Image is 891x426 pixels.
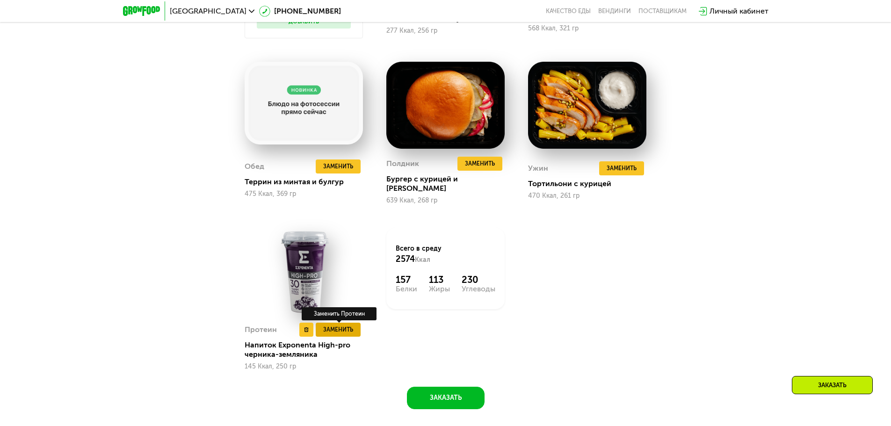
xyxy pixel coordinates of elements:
[465,159,495,168] span: Заменить
[323,325,353,334] span: Заменить
[396,285,417,293] div: Белки
[386,27,505,35] div: 277 Ккал, 256 гр
[396,274,417,285] div: 157
[792,376,873,394] div: Заказать
[316,323,361,337] button: Заменить
[415,256,430,264] span: Ккал
[259,6,341,17] a: [PHONE_NUMBER]
[245,323,277,337] div: Протеин
[599,161,644,175] button: Заменить
[323,162,353,171] span: Заменить
[462,285,495,293] div: Углеводы
[528,192,646,200] div: 470 Ккал, 261 гр
[429,285,450,293] div: Жиры
[245,159,264,173] div: Обед
[638,7,687,15] div: поставщикам
[386,197,505,204] div: 639 Ккал, 268 гр
[386,157,419,171] div: Полдник
[170,7,246,15] span: [GEOGRAPHIC_DATA]
[462,274,495,285] div: 230
[245,363,363,370] div: 145 Ккал, 250 гр
[528,161,548,175] div: Ужин
[710,6,768,17] div: Личный кабинет
[245,190,363,198] div: 475 Ккал, 369 гр
[528,25,646,32] div: 568 Ккал, 321 гр
[457,157,502,171] button: Заменить
[607,164,637,173] span: Заменить
[245,177,370,187] div: Террин из минтая и булгур
[386,174,512,193] div: Бургер с курицей и [PERSON_NAME]
[302,307,377,320] div: Заменить Протеин
[396,254,415,264] span: 2574
[528,179,654,188] div: Тортильони с курицей
[396,244,495,265] div: Всего в среду
[429,274,450,285] div: 113
[316,159,361,173] button: Заменить
[546,7,591,15] a: Качество еды
[598,7,631,15] a: Вендинги
[245,340,370,359] div: Напиток Exponenta High-pro черника-земляника
[407,387,485,409] button: Заказать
